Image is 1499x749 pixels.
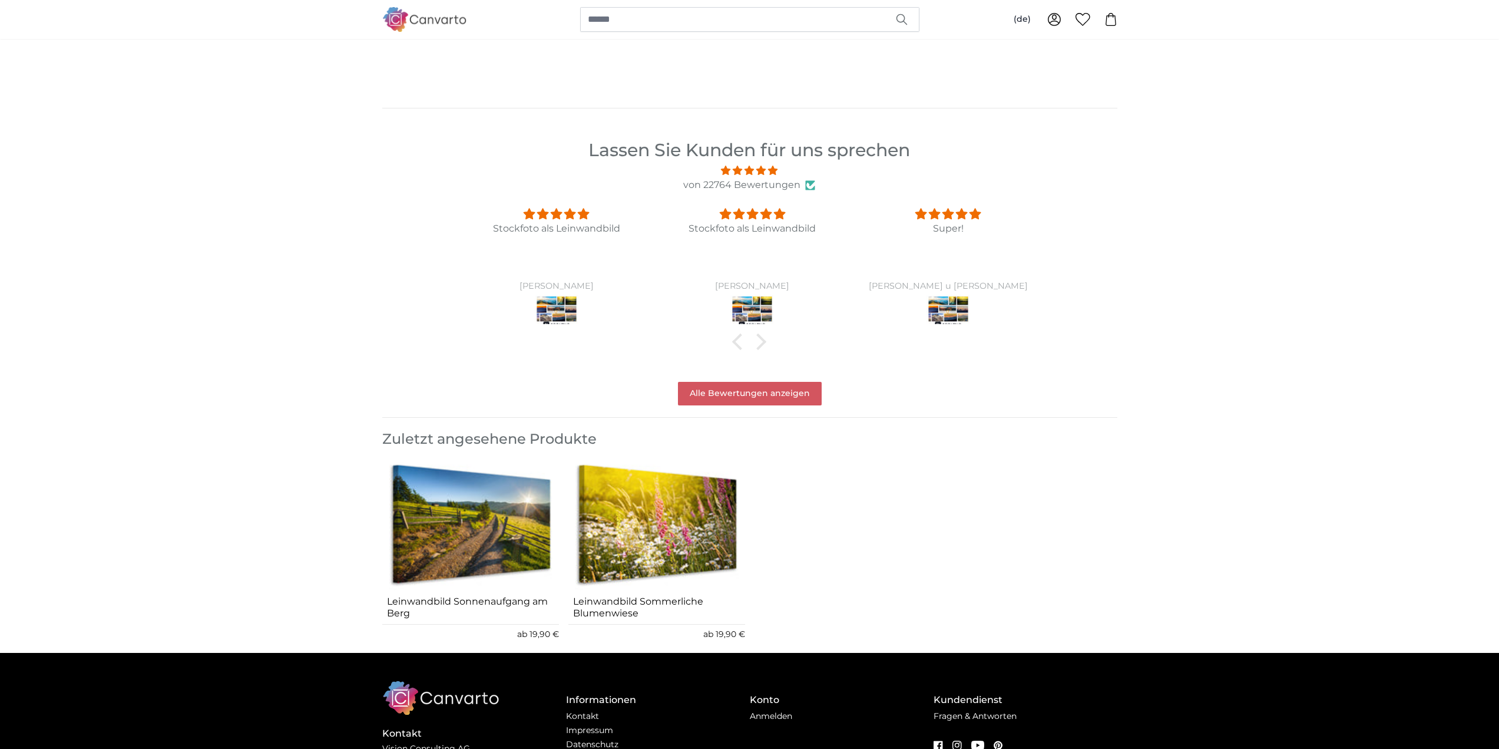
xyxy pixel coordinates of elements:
img: Canvarto [382,7,467,31]
a: Alle Bewertungen anzeigen [678,382,822,405]
a: von 22764 Bewertungen [683,178,800,192]
a: Anmelden [750,711,792,721]
button: (de) [1004,9,1040,30]
p: Stockfoto als Leinwandbild [669,222,836,235]
h4: Konto [750,693,934,707]
div: [PERSON_NAME] [473,282,640,291]
img: Stockfoto als Leinwandbild [926,295,970,328]
p: Stockfoto als Leinwandbild [473,222,640,235]
h3: Zuletzt angesehene Produkte [382,430,1117,448]
h4: Kundendienst [934,693,1117,707]
a: Leinwandbild Sonnenaufgang am Berg [387,596,554,619]
div: [PERSON_NAME] [669,282,836,291]
img: panoramic-canvas-print-the-seagulls-and-the-sea-at-sunrise [382,458,559,591]
span: ab 19,90 € [703,629,745,639]
h4: Kontakt [382,727,566,741]
h4: Informationen [566,693,750,707]
h2: Lassen Sie Kunden für uns sprechen [455,137,1043,163]
a: Leinwandbild Sommerliche Blumenwiese [573,596,740,619]
a: Fragen & Antworten [934,711,1017,721]
div: [PERSON_NAME] u [PERSON_NAME] [865,282,1032,291]
div: 1 of 2 [382,458,559,653]
span: 4.82 stars [455,163,1043,178]
div: 2 of 2 [568,458,745,653]
a: Kontakt [566,711,599,721]
div: 5 stars [865,206,1032,222]
img: Stockfoto als Leinwandbild [730,295,774,328]
p: Super! [865,222,1032,235]
div: 5 stars [473,206,640,222]
a: Impressum [566,725,613,735]
div: 5 stars [669,206,836,222]
img: Stockfoto als Leinwandbild [535,295,578,328]
span: ab 19,90 € [517,629,559,639]
img: panoramic-canvas-print-the-seagulls-and-the-sea-at-sunrise [568,458,745,591]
